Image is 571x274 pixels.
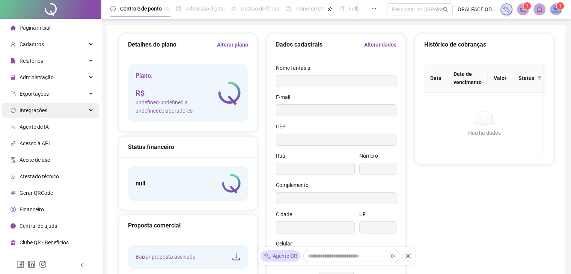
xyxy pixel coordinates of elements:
span: Folha de pagamento [349,6,397,12]
sup: Atualize o seu contato no menu Meus Dados [556,2,564,10]
img: sparkle-icon.fc2bf0ac1784a2077858766a79e2daf3.svg [502,5,511,14]
span: facebook [17,260,24,268]
span: home [11,25,16,30]
span: user-add [11,42,16,47]
label: Nome fantasia [276,64,315,72]
img: sparkle-icon.fc2bf0ac1784a2077858766a79e2daf3.svg [264,252,271,260]
span: 1 [526,3,529,9]
span: Administração [20,74,54,80]
span: dollar [11,207,16,212]
label: UF [359,210,371,218]
span: Painel do DP [295,6,325,12]
span: send [390,253,396,259]
span: Agente de IA [20,124,49,130]
label: Cidade [276,210,297,218]
h4: R$ [136,88,218,98]
span: instagram [39,260,47,268]
div: Não há dados [433,129,536,137]
span: book [339,6,344,11]
span: ellipsis [371,6,377,11]
span: Controle de ponto [120,6,162,12]
div: Status financeiro [128,142,248,152]
span: audit [11,157,16,163]
span: linkedin [28,260,35,268]
label: Complemento [276,181,313,189]
span: Exportações [20,91,49,97]
label: Número [359,152,383,160]
span: Status [518,74,534,82]
label: Celular [276,239,297,248]
span: Financeiro [20,206,44,212]
th: Valor [488,64,512,93]
a: Alterar dados [364,41,396,49]
span: filter [537,76,542,80]
span: search [443,7,449,12]
span: file-done [176,6,181,11]
span: bell [536,6,543,13]
span: pushpin [165,7,169,11]
span: info-circle [11,223,16,229]
div: Proposta comercial [128,221,248,230]
span: api [11,141,16,146]
label: CEP [276,122,291,131]
span: Integrações [20,107,47,113]
span: sun [231,6,237,11]
img: 75985 [550,4,562,15]
span: file [11,58,16,63]
h5: null [136,179,145,188]
span: qrcode [11,190,16,196]
span: Gerar QRCode [20,190,53,196]
span: filter [536,72,543,84]
th: Data de vencimento [447,64,488,93]
img: logo-atual-colorida-simples.ef1a4d5a9bda94f4ab63.png [222,174,241,193]
div: Histórico de cobranças [424,40,544,49]
span: dashboard [286,6,291,11]
span: Clube QR - Beneficios [20,239,69,245]
th: Data [424,64,447,93]
span: undefined - undefined a undefined colaboradores [136,98,218,115]
span: download [232,252,241,261]
a: Alterar plano [217,41,248,49]
span: Admissão digital [186,6,224,12]
span: clock-circle [110,6,116,11]
span: lock [11,75,16,80]
span: export [11,91,16,96]
span: gift [11,240,16,245]
span: sync [11,108,16,113]
span: close [405,253,410,259]
label: Rua [276,152,290,160]
span: solution [11,174,16,179]
h5: Detalhes do plano [128,40,176,49]
span: Acesso à API [20,140,50,146]
span: 1 [559,3,562,9]
sup: 1 [523,2,531,10]
span: Relatórios [20,58,43,64]
span: left [80,262,85,268]
label: E-mail [276,93,295,101]
span: Página inicial [20,25,50,31]
span: Aceite de uso [20,157,50,163]
h5: Dados cadastrais [276,40,322,49]
span: Cadastros [20,41,44,47]
h5: Plano: [136,71,218,80]
span: notification [520,6,526,13]
div: Agente QR [261,250,300,262]
span: Atestado técnico [20,173,59,179]
span: Baixar proposta assinada [136,253,196,261]
span: ORALFACE ODONTOLOGIA [457,5,496,14]
span: Central de ajuda [20,223,57,229]
span: pushpin [328,7,332,11]
span: Gestão de férias [241,6,279,12]
img: logo-atual-colorida-simples.ef1a4d5a9bda94f4ab63.png [218,81,241,105]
